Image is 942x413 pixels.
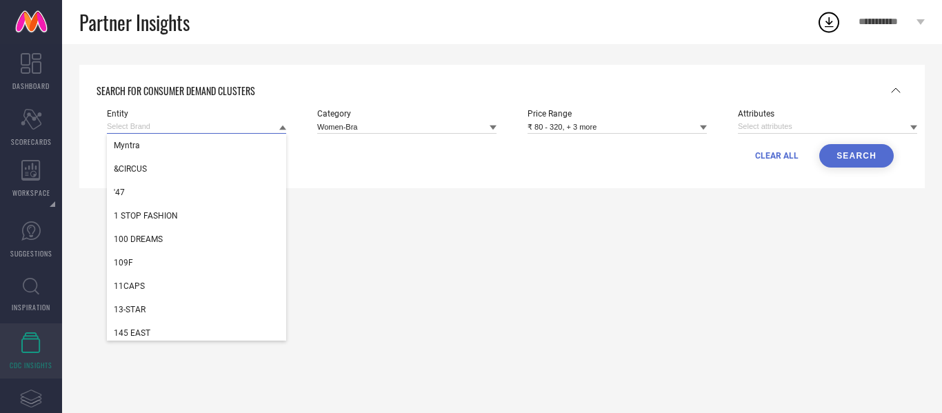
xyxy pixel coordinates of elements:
[114,188,125,197] span: '47
[107,251,286,274] div: 109F
[107,134,286,157] div: Myntra
[107,298,286,321] div: 13-STAR
[114,328,150,338] span: 145 EAST
[114,234,163,244] span: 100 DREAMS
[107,181,286,204] div: '47
[11,137,52,147] span: SCORECARDS
[10,248,52,259] span: SUGGESTIONS
[114,141,140,150] span: Myntra
[738,109,917,119] span: Attributes
[12,188,50,198] span: WORKSPACE
[107,274,286,298] div: 11CAPS
[107,321,286,345] div: 145 EAST
[10,360,52,370] span: CDC INSIGHTS
[107,119,286,134] input: Select Brand
[738,119,917,134] input: Select attributes
[317,109,497,119] span: Category
[107,204,286,228] div: 1 STOP FASHION
[528,109,707,119] span: Price Range
[79,8,190,37] span: Partner Insights
[107,228,286,251] div: 100 DREAMS
[114,211,178,221] span: 1 STOP FASHION
[97,83,255,98] span: SEARCH FOR CONSUMER DEMAND CLUSTERS
[114,281,145,291] span: 11CAPS
[114,305,146,314] span: 13-STAR
[755,151,799,161] span: CLEAR ALL
[819,144,894,168] button: Search
[12,81,50,91] span: DASHBOARD
[114,258,133,268] span: 109F
[816,10,841,34] div: Open download list
[107,157,286,181] div: &CIRCUS
[12,302,50,312] span: INSPIRATION
[114,164,147,174] span: &CIRCUS
[107,109,286,119] span: Entity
